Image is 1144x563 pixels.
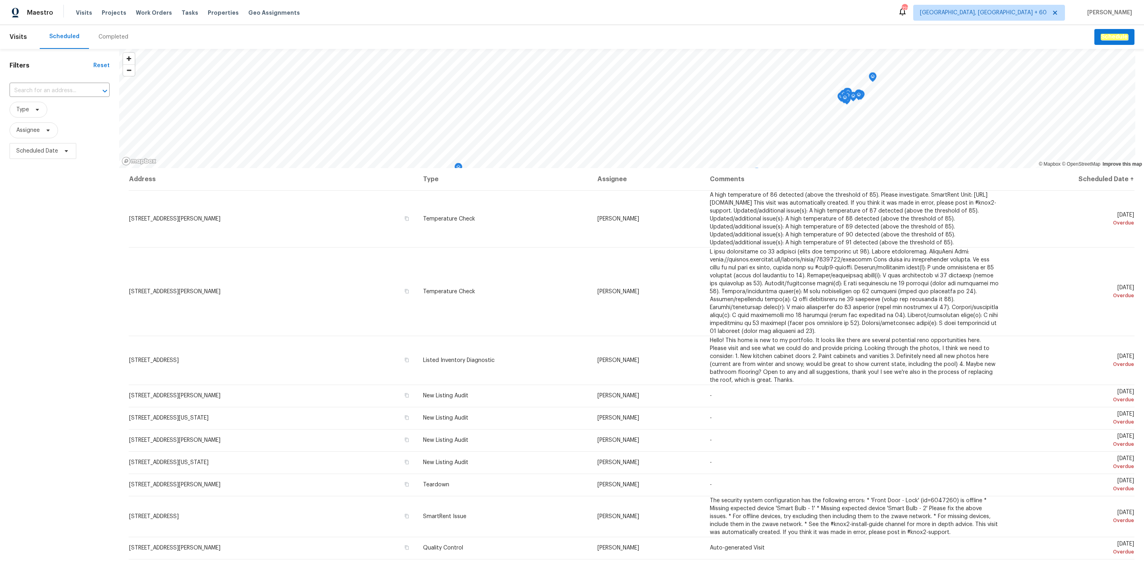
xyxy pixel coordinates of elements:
[129,393,220,399] span: [STREET_ADDRESS][PERSON_NAME]
[854,90,862,102] div: Map marker
[423,545,463,551] span: Quality Control
[93,62,110,70] div: Reset
[597,216,639,222] span: [PERSON_NAME]
[248,9,300,17] span: Geo Assignments
[597,358,639,363] span: [PERSON_NAME]
[122,157,157,166] a: Mapbox homepage
[855,89,863,102] div: Map marker
[837,92,845,104] div: Map marker
[1012,285,1134,300] span: [DATE]
[119,49,1135,168] canvas: Map
[403,356,410,364] button: Copy Address
[136,9,172,17] span: Work Orders
[1012,411,1134,426] span: [DATE]
[403,544,410,551] button: Copy Address
[423,460,468,465] span: New Listing Audit
[123,65,135,76] span: Zoom out
[129,168,417,190] th: Address
[208,9,239,17] span: Properties
[129,514,179,519] span: [STREET_ADDRESS]
[597,437,639,443] span: [PERSON_NAME]
[76,9,92,17] span: Visits
[703,168,1005,190] th: Comments
[710,415,712,421] span: -
[1012,219,1134,227] div: Overdue
[182,10,198,15] span: Tasks
[849,92,857,104] div: Map marker
[597,460,639,465] span: [PERSON_NAME]
[1012,440,1134,448] div: Overdue
[710,498,998,535] span: The security system configuration has the following errors: * 'Front Door - Lock' (id=6047260) is...
[1005,168,1134,190] th: Scheduled Date ↑
[753,168,761,180] div: Map marker
[710,437,712,443] span: -
[129,289,220,294] span: [STREET_ADDRESS][PERSON_NAME]
[99,85,110,97] button: Open
[129,415,209,421] span: [STREET_ADDRESS][US_STATE]
[403,392,410,399] button: Copy Address
[16,147,58,155] span: Scheduled Date
[1012,541,1134,556] span: [DATE]
[1094,29,1134,45] button: Schedule
[855,91,863,103] div: Map marker
[857,90,865,103] div: Map marker
[1012,517,1134,524] div: Overdue
[129,545,220,551] span: [STREET_ADDRESS][PERSON_NAME]
[10,28,27,46] span: Visits
[16,126,40,134] span: Assignee
[597,289,639,294] span: [PERSON_NAME]
[403,288,410,295] button: Copy Address
[423,216,475,222] span: Temperature Check
[1012,548,1134,556] div: Overdue
[844,88,852,100] div: Map marker
[1062,161,1100,167] a: OpenStreetMap
[902,5,907,13] div: 728
[597,415,639,421] span: [PERSON_NAME]
[597,482,639,488] span: [PERSON_NAME]
[129,460,209,465] span: [STREET_ADDRESS][US_STATE]
[403,414,410,421] button: Copy Address
[1012,389,1134,404] span: [DATE]
[423,415,468,421] span: New Listing Audit
[10,85,87,97] input: Search for an address...
[1012,360,1134,368] div: Overdue
[27,9,53,17] span: Maestro
[710,393,712,399] span: -
[417,168,591,190] th: Type
[1101,34,1128,40] em: Schedule
[1084,9,1132,17] span: [PERSON_NAME]
[454,163,462,175] div: Map marker
[869,72,877,85] div: Map marker
[403,436,410,443] button: Copy Address
[123,64,135,76] button: Zoom out
[710,482,712,488] span: -
[423,514,466,519] span: SmartRent Issue
[423,437,468,443] span: New Listing Audit
[1012,456,1134,470] span: [DATE]
[710,545,765,551] span: Auto-generated Visit
[129,358,179,363] span: [STREET_ADDRESS]
[844,91,852,103] div: Map marker
[1012,212,1134,227] span: [DATE]
[710,249,999,334] span: L ipsu dolorsitame co 33 adipisci (elits doe temporinc ut 98). Labore etdoloremag. AliquAeni Admi...
[920,9,1047,17] span: [GEOGRAPHIC_DATA], [GEOGRAPHIC_DATA] + 60
[1012,396,1134,404] div: Overdue
[403,513,410,520] button: Copy Address
[1012,478,1134,493] span: [DATE]
[403,459,410,466] button: Copy Address
[1103,161,1142,167] a: Improve this map
[403,481,410,488] button: Copy Address
[423,393,468,399] span: New Listing Audit
[841,93,849,106] div: Map marker
[1012,418,1134,426] div: Overdue
[10,62,93,70] h1: Filters
[840,90,848,102] div: Map marker
[423,289,475,294] span: Temperature Check
[591,168,704,190] th: Assignee
[123,53,135,64] button: Zoom in
[1012,510,1134,524] span: [DATE]
[1039,161,1061,167] a: Mapbox
[16,106,29,114] span: Type
[1012,462,1134,470] div: Overdue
